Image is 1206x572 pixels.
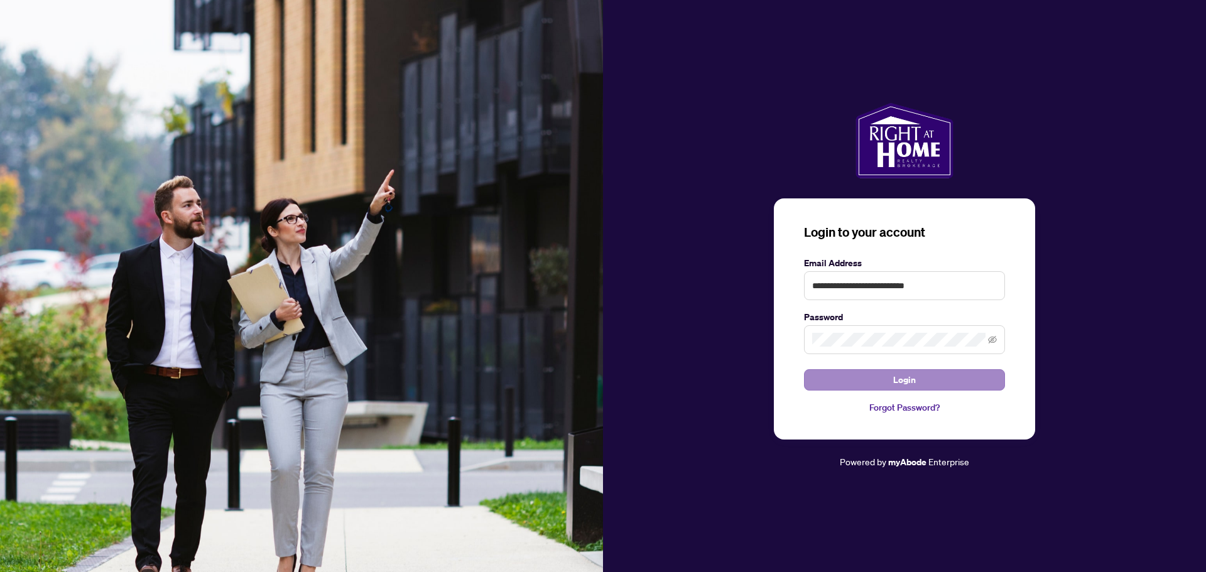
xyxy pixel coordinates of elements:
[988,335,997,344] span: eye-invisible
[856,103,953,178] img: ma-logo
[893,370,916,390] span: Login
[804,224,1005,241] h3: Login to your account
[804,401,1005,414] a: Forgot Password?
[804,310,1005,324] label: Password
[804,256,1005,270] label: Email Address
[928,456,969,467] span: Enterprise
[804,369,1005,391] button: Login
[888,455,926,469] a: myAbode
[840,456,886,467] span: Powered by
